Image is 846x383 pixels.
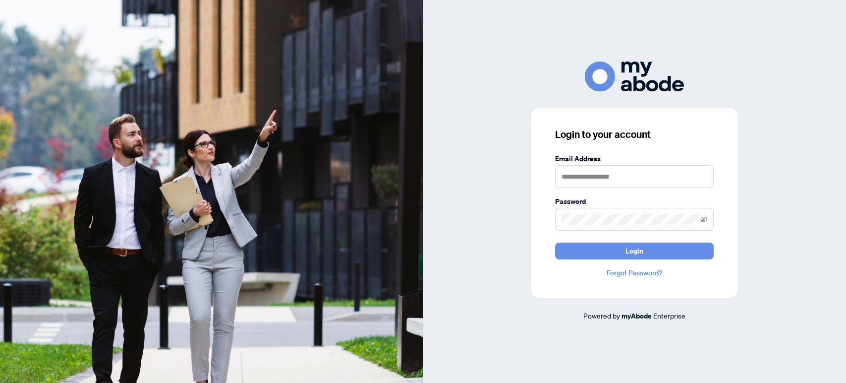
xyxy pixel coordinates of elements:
[555,153,714,164] label: Email Address
[625,243,643,259] span: Login
[555,267,714,278] a: Forgot Password?
[621,311,652,321] a: myAbode
[700,216,707,223] span: eye-invisible
[585,62,684,92] img: ma-logo
[555,196,714,207] label: Password
[583,311,620,320] span: Powered by
[653,311,685,320] span: Enterprise
[555,243,714,259] button: Login
[555,128,714,141] h3: Login to your account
